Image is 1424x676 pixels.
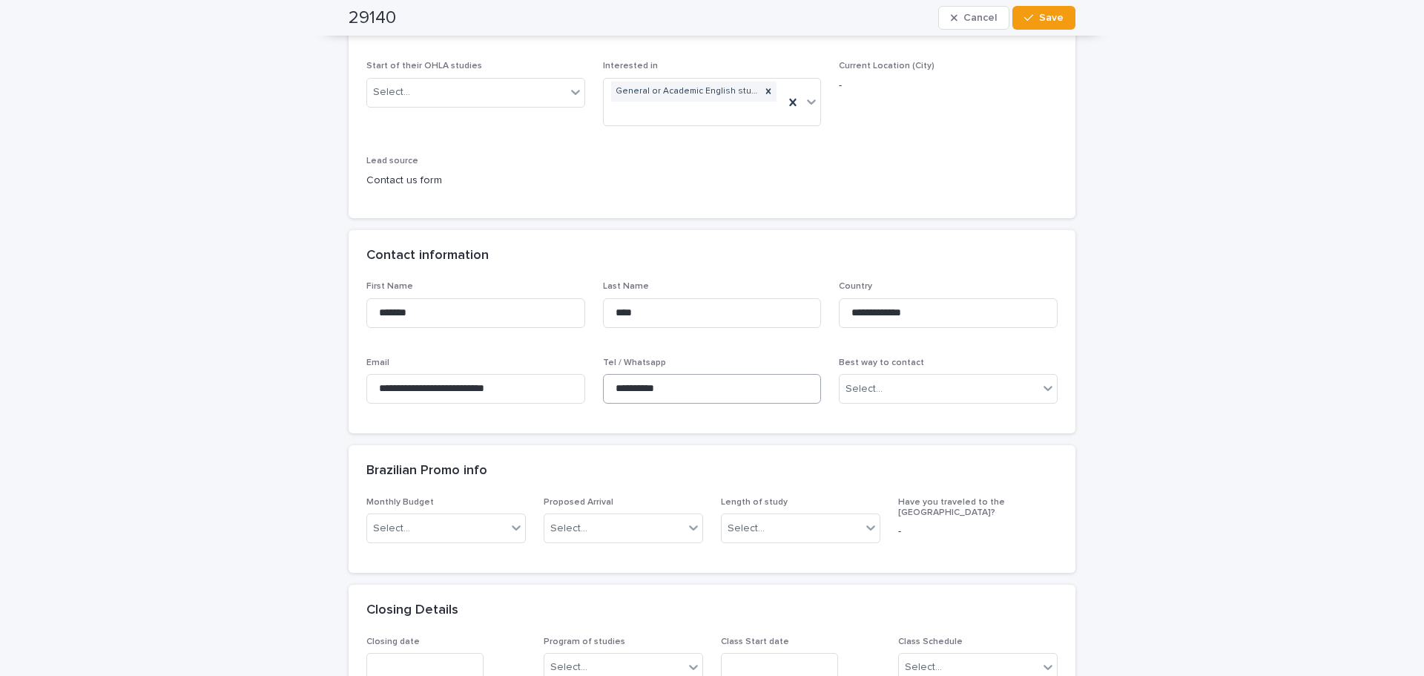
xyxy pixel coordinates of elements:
div: Select... [550,521,587,536]
div: Select... [373,521,410,536]
div: General or Academic English studies [611,82,761,102]
span: Country [839,282,872,291]
span: Start of their OHLA studies [366,62,482,70]
h2: Contact information [366,248,489,264]
div: Select... [728,521,765,536]
span: Save [1039,13,1064,23]
span: Lead source [366,157,418,165]
span: Tel / Whatsapp [603,358,666,367]
span: Cancel [963,13,997,23]
h2: Closing Details [366,603,458,619]
h2: Brazilian Promo info [366,463,487,479]
span: Monthly Budget [366,498,434,507]
span: Class Start date [721,637,789,646]
span: Best way to contact [839,358,924,367]
div: Select... [845,381,883,397]
div: Select... [905,660,942,675]
span: Current Location (City) [839,62,934,70]
span: Class Schedule [898,637,963,646]
p: Contact us form [366,173,585,188]
span: Interested in [603,62,658,70]
span: Program of studies [544,637,625,646]
p: - [898,524,1058,539]
div: Select... [373,85,410,100]
span: Have you traveled to the [GEOGRAPHIC_DATA]? [898,498,1005,517]
h2: 29140 [349,7,396,29]
span: Closing date [366,637,420,646]
span: Proposed Arrival [544,498,613,507]
div: Select... [550,660,587,675]
button: Save [1012,6,1075,30]
span: Email [366,358,389,367]
span: Length of study [721,498,788,507]
span: Last Name [603,282,649,291]
span: First Name [366,282,413,291]
p: - [839,78,1058,93]
button: Cancel [938,6,1009,30]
